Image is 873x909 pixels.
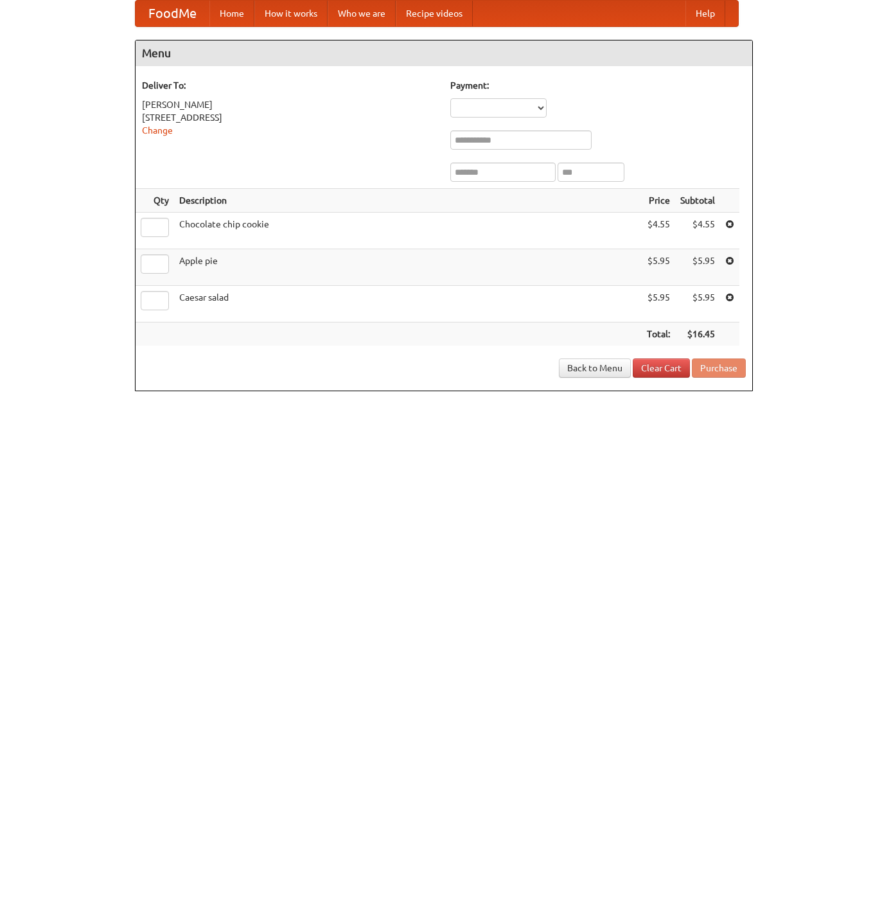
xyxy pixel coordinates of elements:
[685,1,725,26] a: Help
[450,79,746,92] h5: Payment:
[633,358,690,378] a: Clear Cart
[642,286,675,322] td: $5.95
[559,358,631,378] a: Back to Menu
[328,1,396,26] a: Who we are
[136,189,174,213] th: Qty
[254,1,328,26] a: How it works
[642,249,675,286] td: $5.95
[136,40,752,66] h4: Menu
[642,189,675,213] th: Price
[692,358,746,378] button: Purchase
[675,322,720,346] th: $16.45
[174,286,642,322] td: Caesar salad
[675,249,720,286] td: $5.95
[209,1,254,26] a: Home
[642,322,675,346] th: Total:
[675,213,720,249] td: $4.55
[136,1,209,26] a: FoodMe
[142,125,173,136] a: Change
[675,286,720,322] td: $5.95
[174,189,642,213] th: Description
[642,213,675,249] td: $4.55
[174,249,642,286] td: Apple pie
[675,189,720,213] th: Subtotal
[142,111,437,124] div: [STREET_ADDRESS]
[142,98,437,111] div: [PERSON_NAME]
[396,1,473,26] a: Recipe videos
[174,213,642,249] td: Chocolate chip cookie
[142,79,437,92] h5: Deliver To:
